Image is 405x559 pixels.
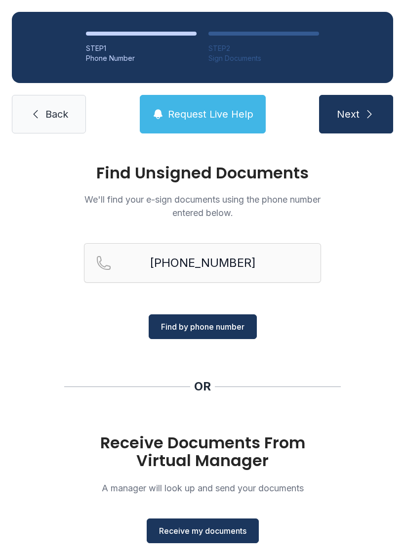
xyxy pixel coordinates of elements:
[45,107,68,121] span: Back
[194,379,211,394] div: OR
[208,43,319,53] div: STEP 2
[208,53,319,63] div: Sign Documents
[159,525,246,537] span: Receive my documents
[168,107,253,121] span: Request Live Help
[161,321,244,333] span: Find by phone number
[84,481,321,495] p: A manager will look up and send your documents
[86,53,197,63] div: Phone Number
[86,43,197,53] div: STEP 1
[84,434,321,470] h1: Receive Documents From Virtual Manager
[84,193,321,219] p: We'll find your e-sign documents using the phone number entered below.
[84,165,321,181] h1: Find Unsigned Documents
[84,243,321,283] input: Reservation phone number
[337,107,360,121] span: Next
